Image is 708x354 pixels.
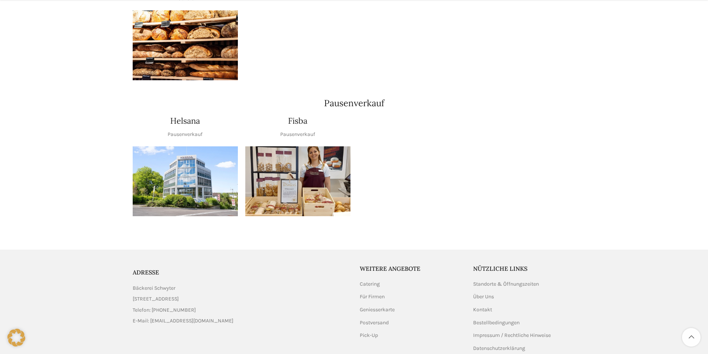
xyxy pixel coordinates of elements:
a: Geniesserkarte [360,306,395,314]
span: ADRESSE [133,269,159,276]
img: 20230228_153619-1-800x800 [245,146,350,217]
a: Standorte & Öffnungszeiten [473,280,540,288]
a: Catering [360,280,381,288]
a: Bestellbedingungen [473,319,520,327]
div: 1 / 1 [133,10,238,81]
h4: Fisba [288,115,307,127]
a: Über Uns [473,293,495,301]
img: schwyter-34 [133,10,238,81]
a: Kontakt [473,306,493,314]
p: Pausenverkauf [280,130,315,139]
a: Datenschutzerklärung [473,345,526,352]
h5: Weitere Angebote [360,264,462,273]
div: 1 / 1 [245,146,350,217]
div: 1 / 1 [133,146,238,217]
a: Pick-Up [360,332,379,339]
span: Bäckerei Schwyter [133,284,175,292]
a: Scroll to top button [682,328,701,347]
a: Für Firmen [360,293,385,301]
a: Impressum / Rechtliche Hinweise [473,332,552,339]
img: image.imageWidth__1140 [133,146,238,217]
p: Pausenverkauf [168,130,203,139]
a: List item link [133,306,349,314]
h2: Pausenverkauf [133,99,576,108]
span: E-Mail: [EMAIL_ADDRESS][DOMAIN_NAME] [133,317,233,325]
a: Postversand [360,319,389,327]
h5: Nützliche Links [473,264,576,273]
h4: Helsana [170,115,200,127]
span: [STREET_ADDRESS] [133,295,179,303]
